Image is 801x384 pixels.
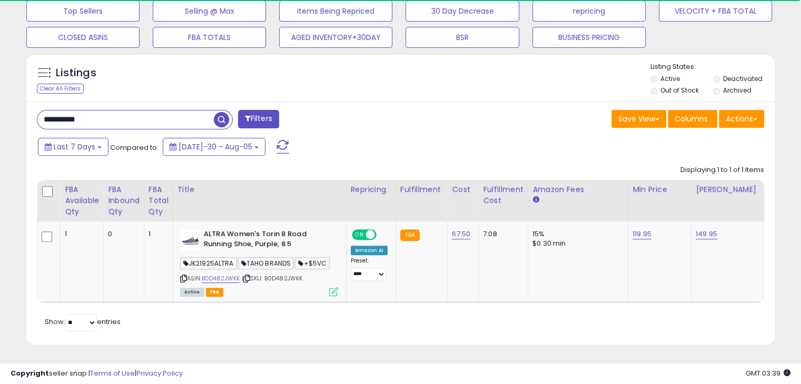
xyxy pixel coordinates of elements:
button: Columns [668,110,717,128]
button: Filters [238,110,279,128]
a: 67.50 [452,229,470,239]
img: 31qWWUWoa2L._SL40_.jpg [180,229,201,250]
button: AGED INVENTORY+30DAY [279,27,392,48]
div: 15% [532,229,620,239]
div: Repricing [351,184,391,195]
button: Selling @ Max [153,1,266,22]
span: All listings currently available for purchase on Amazon [180,288,204,297]
strong: Copyright [11,368,49,378]
div: Clear All Filters [37,84,84,94]
span: FBA [206,288,224,297]
a: Privacy Policy [136,368,183,378]
button: BSR [406,27,519,48]
button: CLOSED ASINS [26,27,140,48]
div: $0.30 min [532,239,620,248]
button: Actions [719,110,764,128]
a: Terms of Use [90,368,135,378]
div: Cost [452,184,474,195]
button: Items Being Repriced [279,1,392,22]
div: Fulfillment [400,184,443,195]
div: Displaying 1 to 1 of 1 items [680,165,764,175]
a: B0D482JWKK [202,274,240,283]
div: Amazon Fees [532,184,624,195]
label: Out of Stock [660,86,699,95]
b: ALTRA Women's Torin 8 Road Running Shoe, Purple, 8.5 [204,229,332,251]
button: VELOCITY + FBA TOTAL [659,1,772,22]
span: TAHO BRANDS [238,257,294,269]
span: 2025-08-13 03:39 GMT [746,368,790,378]
div: [PERSON_NAME] [696,184,758,195]
span: JK21925ALTRA [180,257,237,269]
button: BUSINESS PRICING [532,27,646,48]
div: 1 [65,229,95,239]
span: OFF [374,230,391,239]
div: 0 [108,229,136,239]
div: 7.08 [483,229,520,239]
button: FBA TOTALS [153,27,266,48]
span: Last 7 Days [54,142,95,152]
div: FBA Available Qty [65,184,99,217]
a: 149.95 [696,229,717,239]
a: 119.95 [632,229,651,239]
div: Title [177,184,342,195]
div: FBA inbound Qty [108,184,140,217]
span: +$5VC [295,257,330,269]
div: Fulfillment Cost [483,184,523,206]
button: Top Sellers [26,1,140,22]
span: ON [353,230,366,239]
span: Compared to: [110,143,159,153]
button: repricing [532,1,646,22]
div: FBA Total Qty [149,184,169,217]
div: seller snap | | [11,369,183,379]
p: Listing States: [650,62,775,72]
div: Preset: [351,257,388,281]
div: ASIN: [180,229,338,295]
label: Deactivated [723,74,762,83]
label: Archived [723,86,751,95]
span: [DATE]-30 - Aug-05 [179,142,252,152]
label: Active [660,74,680,83]
button: 30 Day Decrease [406,1,519,22]
button: Save View [611,110,666,128]
small: FBA [400,229,420,241]
div: Amazon AI [351,246,388,255]
small: Amazon Fees. [532,195,539,205]
div: Min Price [632,184,687,195]
button: Last 7 Days [38,138,108,156]
span: Show: entries [45,317,121,327]
span: Columns [675,114,708,124]
h5: Listings [56,66,96,80]
button: [DATE]-30 - Aug-05 [163,138,265,156]
span: | SKU: B0D482JWKK [241,274,302,282]
div: 1 [149,229,165,239]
